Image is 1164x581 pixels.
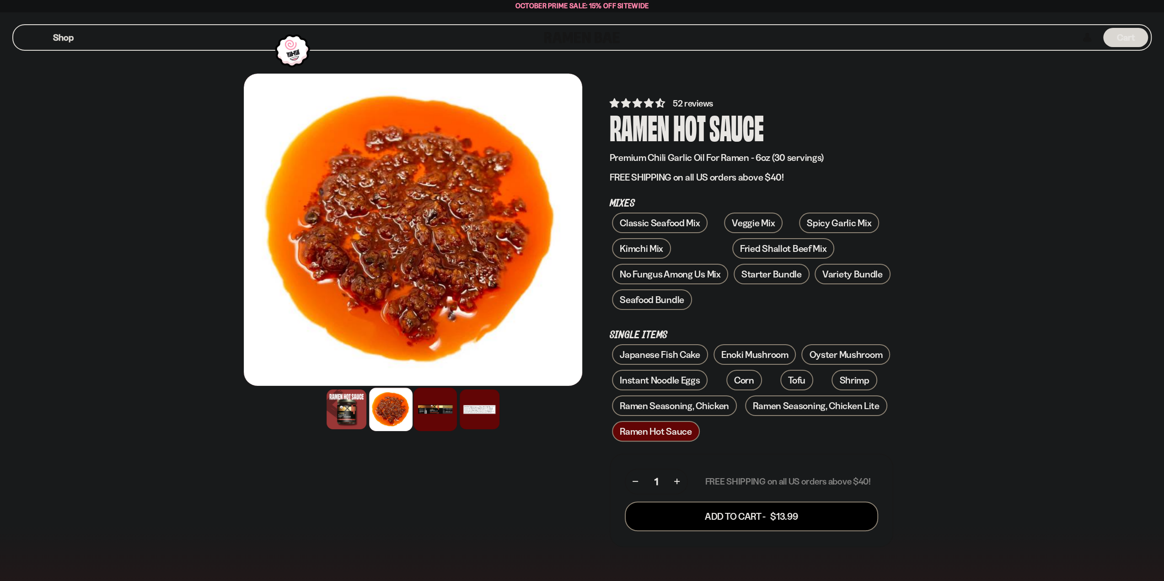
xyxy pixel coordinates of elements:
div: Ramen [610,110,670,144]
a: Shrimp [831,370,877,390]
a: Classic Seafood Mix [612,213,708,233]
a: Ramen Seasoning, Chicken [612,395,737,416]
a: Variety Bundle [815,264,890,284]
a: Veggie Mix [724,213,783,233]
a: Ramen Seasoning, Chicken Lite [745,395,887,416]
p: FREE SHIPPING on all US orders above $40! [705,476,870,487]
a: Seafood Bundle [612,289,692,310]
div: Sauce [709,110,764,144]
a: No Fungus Among Us Mix [612,264,728,284]
a: Enoki Mushroom [713,344,796,365]
a: Fried Shallot Beef Mix [732,238,834,259]
span: 4.71 stars [610,97,667,109]
p: Mixes [610,199,893,208]
a: Oyster Mushroom [801,344,890,365]
button: Add To Cart - $13.99 [625,501,878,531]
span: 1 [654,476,658,487]
a: Corn [726,370,762,390]
a: Starter Bundle [734,264,810,284]
p: Single Items [610,331,893,340]
a: Kimchi Mix [612,238,671,259]
p: Premium Chili Garlic Oil For Ramen - 6oz (30 servings) [610,152,893,164]
button: Mobile Menu Trigger [27,34,39,42]
div: Cart [1103,25,1148,50]
a: Spicy Garlic Mix [799,213,879,233]
a: Shop [53,28,74,47]
span: Cart [1117,32,1135,43]
p: FREE SHIPPING on all US orders above $40! [610,171,893,183]
a: Instant Noodle Eggs [612,370,708,390]
span: October Prime Sale: 15% off Sitewide [515,1,649,10]
span: 52 reviews [673,98,713,109]
a: Tofu [780,370,813,390]
div: Hot [673,110,706,144]
span: Shop [53,32,74,44]
a: Japanese Fish Cake [612,344,708,365]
